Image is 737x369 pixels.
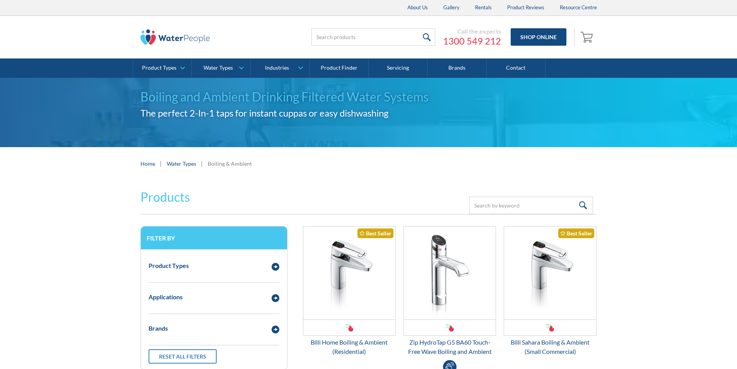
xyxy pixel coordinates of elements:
[149,324,168,333] div: Brands
[192,58,250,78] a: Water Types
[580,31,595,43] img: shopping cart
[404,227,496,319] img: Zip HydroTap G5 BA60 Touch-Free Wave Boiling and Ambient
[140,88,597,106] h1: Boiling and Ambient Drinking Filtered Water Systems
[303,338,396,356] div: Billi Home Boiling & Ambient (Residential)
[208,160,252,168] div: Boiling & Ambient
[504,227,596,319] img: Billi Sahara Boiling & Ambient (Small Commercial)
[140,106,597,120] h2: The perfect 2-In-1 taps for instant cuppas or easy dishwashing
[427,58,486,78] a: Brands
[578,28,597,46] a: Open empty cart
[159,159,163,168] div: |
[133,58,192,78] a: Product Types
[487,58,545,78] a: Contact
[147,234,281,242] h3: Filter by
[200,159,204,168] div: |
[558,228,594,238] div: Best Seller
[149,261,189,270] div: Product Types
[511,28,566,46] a: Shop Online
[251,58,309,78] a: Industries
[265,65,289,71] div: Industries
[504,338,597,356] div: Billi Sahara Boiling & Ambient (Small Commercial)
[357,228,393,238] div: Best Seller
[140,29,210,45] img: The Water People
[443,27,501,35] div: Call the experts
[443,35,501,47] a: 1300 549 212
[203,65,233,71] div: Water Types
[167,160,196,168] a: Water Types
[404,338,496,356] div: Zip HydroTap G5 BA60 Touch-Free Wave Boiling and Ambient
[149,349,217,364] a: Reset all filters
[140,188,190,206] h2: Products
[369,58,427,78] a: Servicing
[504,226,597,356] a: Billi Sahara Boiling & Ambient (Small Commercial)Best SellerBilli Sahara Boiling & Ambient (Small...
[469,197,593,214] input: Search by keyword
[404,226,496,356] a: Zip HydroTap G5 BA60 Touch-Free Wave Boiling and AmbientZip HydroTap G5 BA60 Touch-Free Wave Boil...
[140,160,155,168] a: Home
[311,28,435,46] input: Search products
[303,226,396,356] a: Billi Home Boiling & Ambient (Residential)Best SellerBilli Home Boiling & Ambient (Residential)
[149,292,183,302] div: Applications
[310,58,369,78] a: Product Finder
[303,227,395,319] img: Billi Home Boiling & Ambient (Residential)
[142,65,176,71] div: Product Types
